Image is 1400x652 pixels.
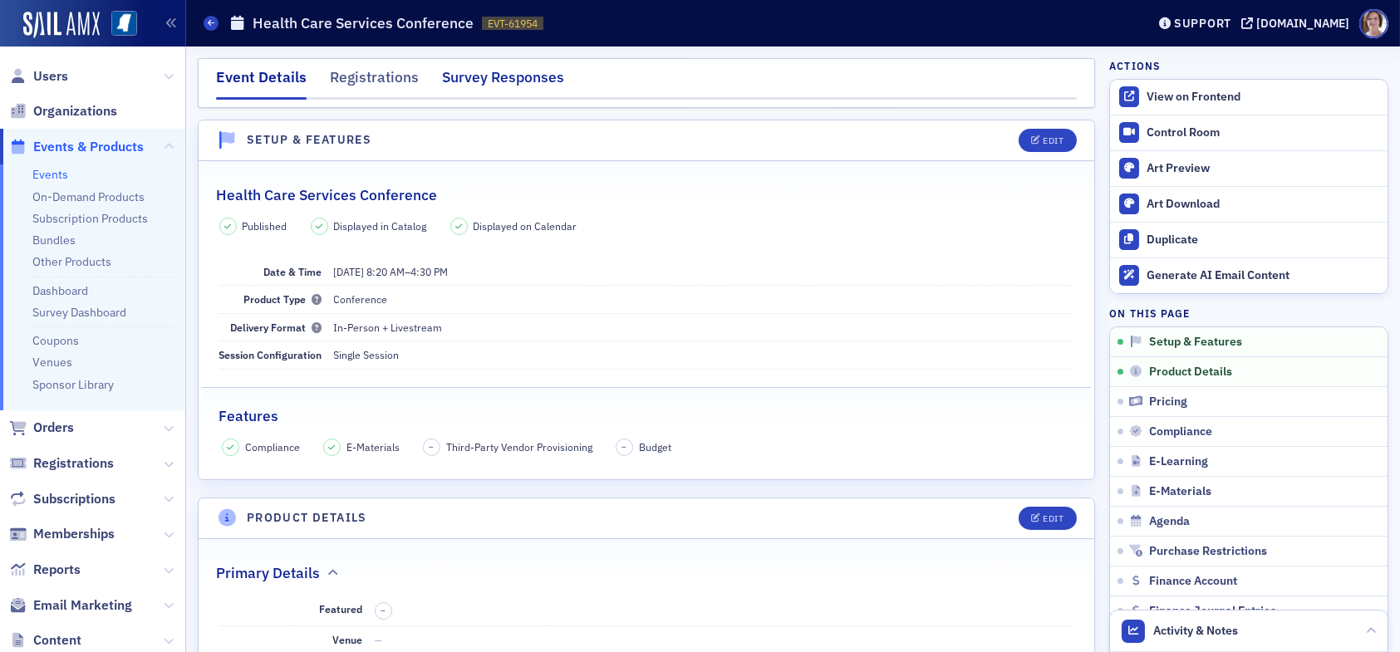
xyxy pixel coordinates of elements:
h4: Product Details [247,509,367,527]
span: Subscriptions [33,490,115,508]
img: SailAMX [23,12,100,38]
span: – [381,605,386,616]
button: Edit [1019,507,1076,530]
div: Support [1174,16,1231,31]
span: Events & Products [33,138,144,156]
button: Edit [1019,129,1076,152]
a: View on Frontend [1110,80,1388,115]
a: Art Download [1110,186,1388,222]
h1: Health Care Services Conference [253,13,474,33]
span: Displayed in Catalog [334,218,427,233]
span: Delivery Format [231,321,322,334]
span: E-Materials [346,439,400,454]
span: – [334,265,449,278]
h2: Features [219,405,279,427]
a: Subscriptions [9,490,115,508]
span: Email Marketing [33,596,132,615]
span: Venue [333,633,363,646]
a: Events [32,167,68,182]
a: Registrations [9,454,114,473]
span: – [430,441,435,453]
a: Orders [9,419,74,437]
button: [DOMAIN_NAME] [1241,17,1355,29]
div: Edit [1043,514,1064,523]
span: Budget [639,439,671,454]
span: Agenda [1149,514,1190,529]
a: Subscription Products [32,211,148,226]
a: On-Demand Products [32,189,145,204]
h4: Actions [1109,58,1161,73]
span: E-Learning [1149,454,1208,469]
span: Orders [33,419,74,437]
span: Compliance [1149,424,1212,439]
time: 4:30 PM [411,265,449,278]
a: Coupons [32,333,79,348]
div: Survey Responses [442,66,564,97]
span: Content [33,631,81,650]
a: Dashboard [32,283,88,298]
span: Product Type [244,292,322,306]
span: Setup & Features [1149,335,1242,350]
span: – [622,441,627,453]
a: Bundles [32,233,76,248]
span: EVT-61954 [488,17,538,31]
a: Content [9,631,81,650]
a: Email Marketing [9,596,132,615]
h4: On this page [1109,306,1388,321]
span: Featured [320,602,363,615]
a: Reports [9,561,81,579]
div: Control Room [1147,125,1379,140]
a: Organizations [9,102,117,120]
div: [DOMAIN_NAME] [1256,16,1349,31]
div: Generate AI Email Content [1147,268,1379,283]
div: View on Frontend [1147,90,1379,105]
div: Edit [1043,136,1064,145]
span: Date & Time [264,265,322,278]
span: Organizations [33,102,117,120]
a: Survey Dashboard [32,305,126,320]
a: Venues [32,355,72,370]
span: Memberships [33,525,115,543]
a: Art Preview [1110,150,1388,186]
span: Users [33,67,68,86]
span: Session Configuration [219,348,322,361]
span: Conference [334,292,388,306]
span: Reports [33,561,81,579]
a: Events & Products [9,138,144,156]
span: Pricing [1149,395,1187,409]
time: 8:20 AM [367,265,405,278]
span: Single Session [334,348,400,361]
div: Art Download [1147,197,1379,212]
a: Memberships [9,525,115,543]
div: Registrations [330,66,419,97]
span: Finance Account [1149,574,1237,589]
h2: Health Care Services Conference [216,184,437,206]
a: View Homepage [100,11,137,39]
span: [DATE] [334,265,365,278]
span: E-Materials [1149,484,1211,499]
span: Published [243,218,287,233]
span: Profile [1359,9,1388,38]
div: Art Preview [1147,161,1379,176]
h2: Primary Details [216,562,320,584]
span: — [375,633,383,646]
a: Sponsor Library [32,377,114,392]
span: Purchase Restrictions [1149,544,1267,559]
span: Finance Journal Entries [1149,604,1276,619]
span: In-Person + Livestream [334,321,443,334]
span: Activity & Notes [1154,622,1239,640]
img: SailAMX [111,11,137,37]
span: Registrations [33,454,114,473]
span: Product Details [1149,365,1232,380]
span: Displayed on Calendar [474,218,577,233]
button: Duplicate [1110,222,1388,257]
span: Compliance [245,439,300,454]
button: Generate AI Email Content [1110,257,1388,293]
div: Event Details [216,66,307,100]
a: Other Products [32,254,111,269]
a: Control Room [1110,115,1388,150]
span: Third-Party Vendor Provisioning [446,439,592,454]
div: Duplicate [1147,233,1379,248]
a: Users [9,67,68,86]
